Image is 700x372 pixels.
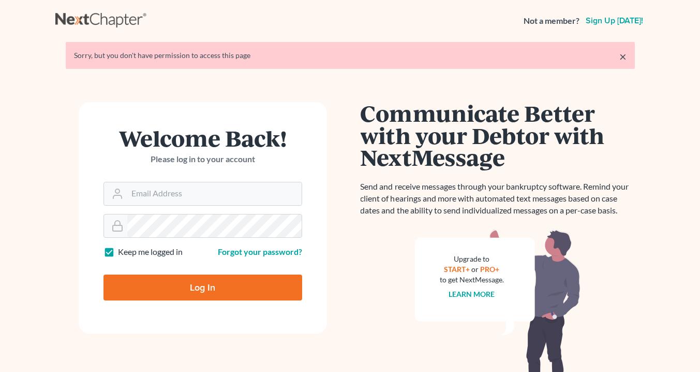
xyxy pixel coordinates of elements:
[444,265,470,274] a: START+
[361,102,635,168] h1: Communicate Better with your Debtor with NextMessage
[480,265,499,274] a: PRO+
[103,127,302,149] h1: Welcome Back!
[218,247,302,256] a: Forgot your password?
[440,254,504,264] div: Upgrade to
[74,50,627,61] div: Sorry, but you don't have permission to access this page
[103,153,302,165] p: Please log in to your account
[440,275,504,285] div: to get NextMessage.
[103,275,302,301] input: Log In
[619,50,627,63] a: ×
[361,181,635,217] p: Send and receive messages through your bankruptcy software. Remind your client of hearings and mo...
[449,290,495,298] a: Learn more
[127,182,302,205] input: Email Address
[118,246,183,258] label: Keep me logged in
[471,265,479,274] span: or
[584,17,645,25] a: Sign up [DATE]!
[524,15,579,27] strong: Not a member?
